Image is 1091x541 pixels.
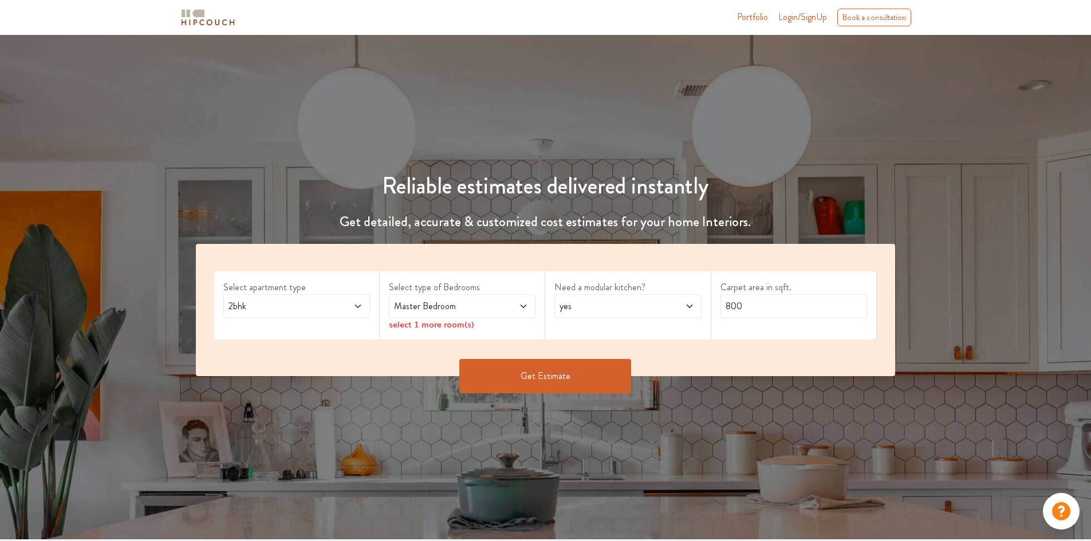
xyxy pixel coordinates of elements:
[389,318,535,330] div: select 1 more room(s)
[189,172,903,200] h1: Reliable estimates delivered instantly
[557,299,660,313] span: yes
[392,299,494,313] span: Master Bedroom
[778,10,827,23] span: Login/SignUp
[720,281,867,294] label: Carpet area in sqft.
[720,294,867,318] input: Enter area sqft
[459,359,631,393] button: Get Estimate
[179,5,237,30] span: logo-horizontal.svg
[226,299,329,313] span: 2bhk
[189,214,903,230] h4: Get detailed, accurate & customized cost estimates for your home Interiors.
[389,281,535,294] label: Select type of Bedrooms
[554,281,701,294] label: Need a modular kitchen?
[737,10,768,24] a: Portfolio
[223,281,370,294] label: Select apartment type
[179,7,237,27] img: logo-horizontal.svg
[837,9,911,26] div: Book a consultation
